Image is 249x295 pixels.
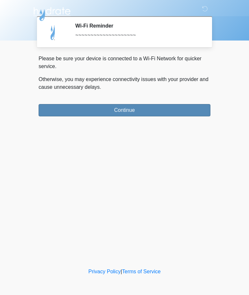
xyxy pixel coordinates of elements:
a: Privacy Policy [89,269,121,274]
span: . [100,84,101,90]
img: Agent Avatar [43,23,63,42]
a: Terms of Service [122,269,160,274]
div: ~~~~~~~~~~~~~~~~~~~~ [75,31,201,39]
a: | [121,269,122,274]
img: Hydrate IV Bar - Arcadia Logo [32,5,72,21]
p: Otherwise, you may experience connectivity issues with your provider and cause unnecessary delays [39,76,210,91]
button: Continue [39,104,210,116]
p: Please be sure your device is connected to a Wi-Fi Network for quicker service. [39,55,210,70]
